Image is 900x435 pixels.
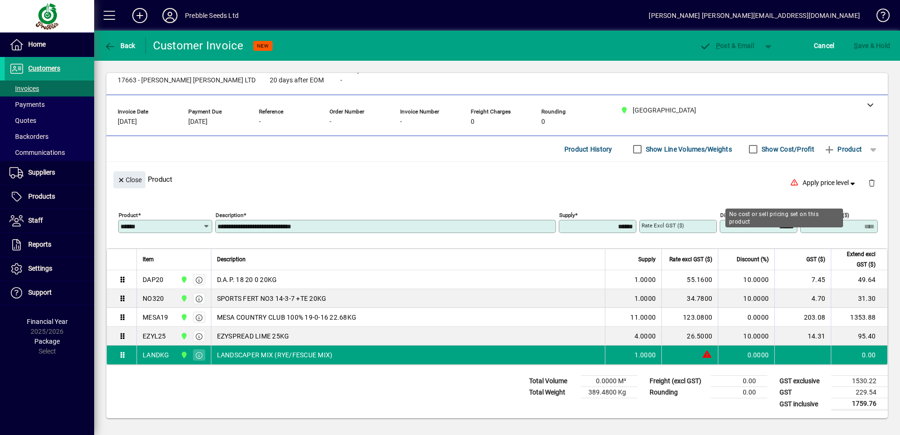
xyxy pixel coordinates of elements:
td: 10.0000 [718,327,774,346]
app-page-header-button: Back [94,37,146,54]
td: 0.0000 [718,308,774,327]
td: 95.40 [831,327,887,346]
span: CHRISTCHURCH [178,274,189,285]
span: 11.0000 [630,313,656,322]
span: ost & Email [699,42,754,49]
span: [DATE] [188,118,208,126]
span: 17663 - [PERSON_NAME] [PERSON_NAME] LTD [118,77,256,84]
span: 1.0000 [635,350,656,360]
span: Payments [9,101,45,108]
div: LANDKG [143,350,169,360]
span: Product [824,142,862,157]
button: Cancel [812,37,837,54]
button: Apply price level [799,175,861,192]
span: Staff [28,217,43,224]
mat-label: Product [119,212,138,218]
span: Quotes [9,117,36,124]
span: CHRISTCHURCH [178,331,189,341]
span: Backorders [9,133,48,140]
label: Show Cost/Profit [760,145,814,154]
td: 1759.76 [831,398,888,410]
span: Close [117,172,142,188]
td: 389.4800 Kg [581,387,637,398]
span: EZYSPREAD LIME 25KG [217,331,289,341]
a: Communications [5,145,94,161]
span: Extend excl GST ($) [837,249,876,270]
td: 203.08 [774,308,831,327]
span: MESA COUNTRY CLUB 100% 19-0-16 22.68KG [217,313,357,322]
span: NEW [257,43,269,49]
a: Reports [5,233,94,257]
div: EZYL25 [143,331,166,341]
app-page-header-button: Delete [860,178,883,187]
div: MESA19 [143,313,169,322]
span: Product History [564,142,612,157]
span: Customers [28,64,60,72]
button: Close [113,171,145,188]
td: 10.0000 [718,289,774,308]
span: CHRISTCHURCH [178,312,189,322]
td: 31.30 [831,289,887,308]
button: Delete [860,171,883,194]
td: 14.31 [774,327,831,346]
td: 49.64 [831,270,887,289]
div: Customer Invoice [153,38,244,53]
span: Invoices [9,85,39,92]
span: 0 [541,118,545,126]
a: Payments [5,97,94,113]
mat-label: Discount (%) [720,212,751,218]
span: P [716,42,720,49]
div: 34.7800 [667,294,712,303]
span: ave & Hold [854,38,890,53]
span: Home [28,40,46,48]
span: [DATE] [118,118,137,126]
span: Reports [28,241,51,248]
span: - [340,77,342,84]
span: Settings [28,265,52,272]
div: Product [106,162,888,196]
span: Cancel [814,38,835,53]
a: Settings [5,257,94,281]
button: Product [819,141,867,158]
span: 4.0000 [635,331,656,341]
button: Profile [155,7,185,24]
a: Suppliers [5,161,94,185]
a: Support [5,281,94,305]
td: GST inclusive [775,398,831,410]
span: Support [28,289,52,296]
div: 26.5000 [667,331,712,341]
button: Add [125,7,155,24]
div: [PERSON_NAME] [PERSON_NAME][EMAIL_ADDRESS][DOMAIN_NAME] [649,8,860,23]
td: 229.54 [831,387,888,398]
td: Rounding [645,387,711,398]
span: CHRISTCHURCH [178,293,189,304]
td: 10.0000 [718,270,774,289]
td: 1530.22 [831,376,888,387]
span: 1.0000 [635,294,656,303]
a: Knowledge Base [869,2,888,32]
label: Show Line Volumes/Weights [644,145,732,154]
span: 1.0000 [635,275,656,284]
div: No cost or sell pricing set on this product [725,209,843,227]
a: Staff [5,209,94,233]
span: Back [104,42,136,49]
span: SPORTS FERT NO3 14-3-7 +TE 20KG [217,294,327,303]
span: Communications [9,149,65,156]
mat-label: Supply [559,212,575,218]
span: LANDSCAPER MIX (RYE/FESCUE MIX) [217,350,333,360]
span: Products [28,193,55,200]
button: Post & Email [695,37,759,54]
span: Financial Year [27,318,68,325]
span: D.A.P. 18 20 0 20KG [217,275,277,284]
a: Quotes [5,113,94,129]
a: Backorders [5,129,94,145]
a: Home [5,33,94,56]
button: Product History [561,141,616,158]
span: - [259,118,261,126]
div: DAP20 [143,275,163,284]
span: GST ($) [806,254,825,265]
td: 4.70 [774,289,831,308]
td: 0.00 [711,376,767,387]
div: NO320 [143,294,164,303]
span: - [329,118,331,126]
